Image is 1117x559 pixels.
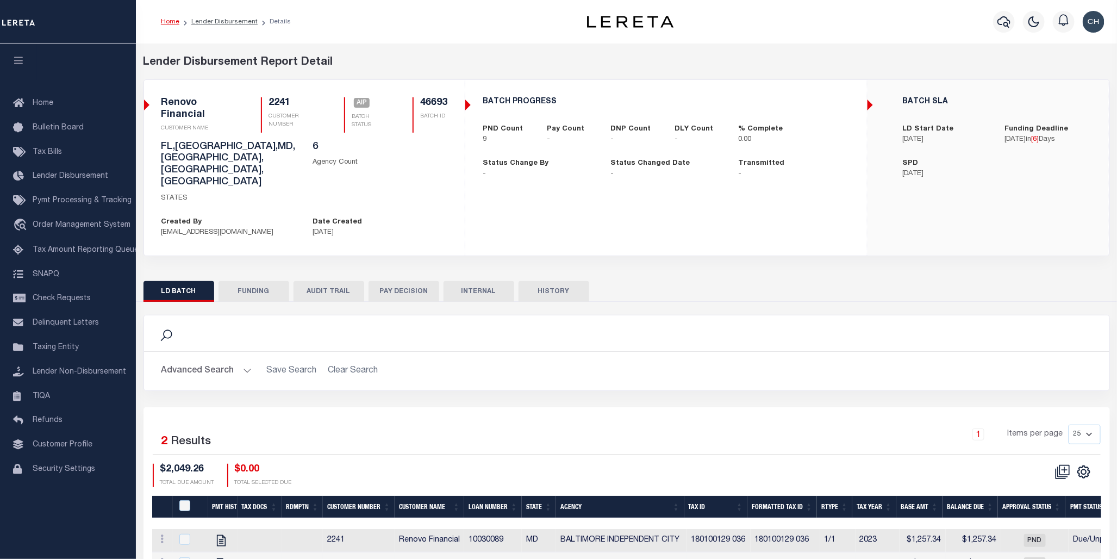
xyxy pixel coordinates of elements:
[313,217,362,228] label: Date Created
[33,441,92,449] span: Customer Profile
[738,134,786,145] p: 0.00
[675,134,722,145] p: -
[483,158,548,169] label: Status Change By
[687,529,751,552] td: 180100129 036
[33,197,132,204] span: Pymt Processing & Tracking
[1073,536,1115,544] span: Due/Unpaid
[902,158,918,169] label: SPD
[161,436,168,448] span: 2
[33,221,130,229] span: Order Management System
[852,496,896,518] th: Tax Year: activate to sort column ascending
[610,124,651,135] label: DNP Count
[258,17,291,27] li: Details
[738,124,783,135] label: % Complete
[235,464,292,476] h4: $0.00
[33,319,99,327] span: Delinquent Letters
[152,496,173,518] th: &nbsp;&nbsp;&nbsp;&nbsp;&nbsp;&nbsp;&nbsp;&nbsp;&nbsp;&nbsp;
[33,465,95,473] span: Security Settings
[161,361,252,382] button: Advanced Search
[684,496,748,518] th: Tax Id: activate to sort column ascending
[143,281,214,302] button: LD BATCH
[13,219,30,233] i: travel_explore
[33,295,91,302] span: Check Requests
[1083,11,1104,33] img: svg+xml;base64,PHN2ZyB4bWxucz0iaHR0cDovL3d3dy53My5vcmcvMjAwMC9zdmciIHBvaW50ZXItZXZlbnRzPSJub25lIi...
[33,368,126,376] span: Lender Non-Disbursement
[1024,534,1046,547] span: PND
[313,141,447,153] h5: 6
[395,529,464,552] td: Renovo Financial
[352,113,386,129] p: BATCH STATUS
[191,18,258,25] a: Lender Disbursement
[444,281,514,302] button: INTERNAL
[747,496,817,518] th: Formatted Tax Id: activate to sort column ascending
[483,124,523,135] label: PND Count
[369,281,439,302] button: PAY DECISION
[483,134,531,145] p: 9
[313,157,447,168] p: Agency Count
[160,464,214,476] h4: $2,049.26
[161,97,235,121] h5: Renovo Financial
[313,227,447,238] p: [DATE]
[173,496,208,518] th: PayeePmtBatchStatus
[294,281,364,302] button: AUDIT TRAIL
[269,113,319,129] p: CUSTOMER NUMBER
[556,529,687,552] td: BALTIMORE INDEPENDENT CITY
[420,113,447,121] p: BATCH ID
[33,124,84,132] span: Bulletin Board
[464,496,522,518] th: Loan Number: activate to sort column ascending
[902,169,989,179] p: [DATE]
[522,529,556,552] td: MD
[998,496,1065,518] th: Approval Status: activate to sort column ascending
[483,169,594,179] p: -
[1005,136,1026,143] span: [DATE]
[161,193,296,204] p: STATES
[896,496,943,518] th: Base Amt: activate to sort column ascending
[33,172,108,180] span: Lender Disbursement
[161,125,235,133] p: CUSTOMER NAME
[547,134,595,145] p: -
[483,97,850,107] h5: BATCH PROGRESS
[395,496,464,518] th: Customer Name: activate to sort column ascending
[1005,124,1069,135] label: Funding Deadline
[943,496,998,518] th: Balance Due: activate to sort column ascending
[354,98,370,108] span: AIP
[219,281,289,302] button: FUNDING
[33,417,63,424] span: Refunds
[675,124,713,135] label: DLY Count
[171,433,211,451] label: Results
[820,529,856,552] td: 1/1
[282,496,323,518] th: Rdmptn: activate to sort column ascending
[610,158,690,169] label: Status Changed Date
[522,496,556,518] th: State: activate to sort column ascending
[1032,136,1039,143] span: [ ]
[556,496,684,518] th: Agency: activate to sort column ascending
[161,217,202,228] label: Created By
[1065,496,1117,518] th: Pmt Status: activate to sort column ascending
[900,529,946,552] td: $1,257.34
[235,479,292,487] p: TOTAL SELECTED DUE
[902,124,953,135] label: LD Start Date
[902,134,989,145] p: [DATE]
[587,16,674,28] img: logo-dark.svg
[464,529,522,552] td: 10030089
[33,344,79,351] span: Taxing Entity
[1005,134,1091,145] p: in Days
[610,169,722,179] p: -
[610,134,658,145] p: -
[161,227,296,238] p: [EMAIL_ADDRESS][DOMAIN_NAME]
[817,496,852,518] th: RType: activate to sort column ascending
[738,169,850,179] p: -
[161,141,296,189] h5: FL,[GEOGRAPHIC_DATA],MD,[GEOGRAPHIC_DATA],[GEOGRAPHIC_DATA],[GEOGRAPHIC_DATA]
[161,18,179,25] a: Home
[902,97,1091,107] h5: BATCH SLA
[972,428,984,440] a: 1
[208,496,238,518] th: Pmt Hist
[1033,136,1037,143] span: 6
[323,496,395,518] th: Customer Number: activate to sort column ascending
[33,148,62,156] span: Tax Bills
[1008,428,1063,440] span: Items per page
[33,246,139,254] span: Tax Amount Reporting Queue
[946,529,1001,552] td: $1,257.34
[519,281,589,302] button: HISTORY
